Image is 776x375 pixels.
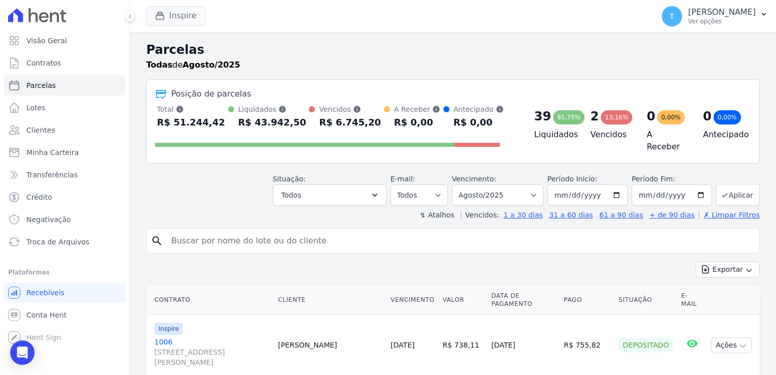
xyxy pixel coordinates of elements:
div: R$ 6.745,20 [319,114,380,131]
span: Lotes [26,103,46,113]
div: R$ 43.942,50 [238,114,306,131]
div: Total [157,104,225,114]
div: 0,00% [657,110,685,124]
p: de [146,59,240,71]
th: Vencimento [386,286,438,315]
div: Liquidados [238,104,306,114]
strong: Agosto/2025 [183,60,240,70]
span: Conta Hent [26,310,67,320]
div: R$ 0,00 [394,114,440,131]
label: Período Fim: [632,174,712,184]
th: Situação [615,286,677,315]
div: Open Intercom Messenger [10,340,35,365]
p: Ver opções [688,17,756,25]
div: A Receber [394,104,440,114]
h4: Antecipado [703,129,743,141]
a: 1 a 30 dias [504,211,543,219]
button: Aplicar [716,184,760,206]
label: Vencidos: [461,211,499,219]
div: 39 [534,108,551,124]
h4: A Receber [646,129,687,153]
span: Troca de Arquivos [26,237,89,247]
div: Antecipado [454,104,504,114]
label: Situação: [273,175,306,183]
a: 1006[STREET_ADDRESS][PERSON_NAME] [154,337,270,367]
a: ✗ Limpar Filtros [699,211,760,219]
span: Crédito [26,192,52,202]
span: T [670,13,674,20]
a: Clientes [4,120,125,140]
a: Crédito [4,187,125,207]
div: 13,16% [601,110,632,124]
a: Contratos [4,53,125,73]
input: Buscar por nome do lote ou do cliente [165,231,755,251]
div: 0,00% [714,110,741,124]
button: Todos [273,184,386,206]
a: 61 a 90 dias [599,211,643,219]
div: 0 [703,108,712,124]
a: Troca de Arquivos [4,232,125,252]
div: 2 [591,108,599,124]
span: Recebíveis [26,288,64,298]
a: Minha Carteira [4,142,125,163]
span: Visão Geral [26,36,67,46]
a: Visão Geral [4,30,125,51]
div: Depositado [619,338,673,352]
span: Todos [281,189,301,201]
span: Transferências [26,170,78,180]
th: Pago [560,286,615,315]
div: 85,75% [553,110,585,124]
th: Valor [438,286,487,315]
label: Vencimento: [452,175,496,183]
a: + de 90 dias [650,211,695,219]
span: Minha Carteira [26,147,79,158]
div: R$ 51.244,42 [157,114,225,131]
p: [PERSON_NAME] [688,7,756,17]
label: E-mail: [391,175,415,183]
h4: Liquidados [534,129,574,141]
span: Parcelas [26,80,56,90]
th: Contrato [146,286,274,315]
span: [STREET_ADDRESS][PERSON_NAME] [154,347,270,367]
a: Transferências [4,165,125,185]
button: Inspire [146,6,205,25]
span: Negativação [26,214,71,225]
th: Data de Pagamento [487,286,560,315]
th: Cliente [274,286,386,315]
button: Exportar [696,262,760,277]
a: 31 a 60 dias [549,211,593,219]
div: Posição de parcelas [171,88,251,100]
strong: Todas [146,60,173,70]
th: E-mail [677,286,707,315]
i: search [151,235,163,247]
span: Inspire [154,323,183,335]
a: Lotes [4,98,125,118]
a: Parcelas [4,75,125,96]
div: R$ 0,00 [454,114,504,131]
div: 0 [646,108,655,124]
label: ↯ Atalhos [419,211,454,219]
a: [DATE] [391,341,414,349]
a: Conta Hent [4,305,125,325]
button: Ações [711,337,752,353]
div: Plataformas [8,266,121,278]
a: Recebíveis [4,283,125,303]
h4: Vencidos [591,129,631,141]
label: Período Inicío: [547,175,597,183]
span: Clientes [26,125,55,135]
h2: Parcelas [146,41,760,59]
div: Vencidos [319,104,380,114]
a: Negativação [4,209,125,230]
span: Contratos [26,58,61,68]
button: T [PERSON_NAME] Ver opções [654,2,776,30]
